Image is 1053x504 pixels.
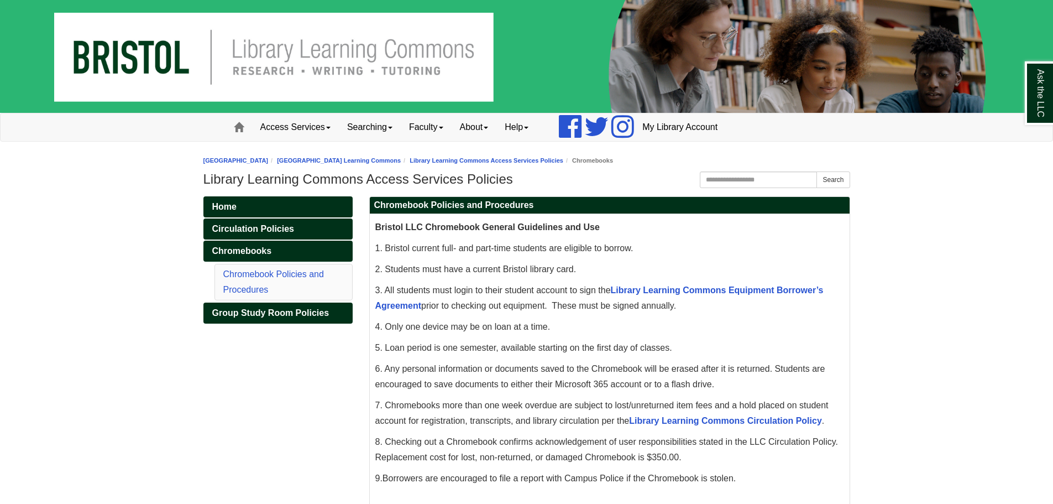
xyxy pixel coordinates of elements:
span: 4. Only one device may be on loan at a time. [375,322,551,331]
a: Home [203,196,353,217]
span: 7. Chromebooks more than one week overdue are subject to lost/unreturned item fees and a hold pla... [375,401,829,425]
li: Chromebooks [563,155,613,166]
a: My Library Account [634,113,726,141]
a: Library Learning Commons Circulation Policy [629,416,822,425]
a: Chromebook Policies and Procedures [223,269,324,294]
span: Chromebooks [212,246,272,256]
a: Searching [339,113,401,141]
span: Circulation Policies [212,224,294,233]
a: Access Services [252,113,339,141]
a: [GEOGRAPHIC_DATA] Learning Commons [277,157,401,164]
h1: Library Learning Commons Access Services Policies [203,172,850,187]
span: 9 [375,474,380,483]
h2: Chromebook Policies and Procedures [370,197,850,214]
a: [GEOGRAPHIC_DATA] [203,157,269,164]
a: Library Learning Commons Access Services Policies [410,157,563,164]
a: Faculty [401,113,452,141]
span: Borrowers are encouraged to file a report with Campus Police if the Chromebook is stolen. [383,474,736,483]
div: Guide Pages [203,196,353,324]
a: Help [496,113,537,141]
button: Search [816,172,850,188]
a: Circulation Policies [203,219,353,240]
span: 1. Bristol current full- and part-time students are eligible to borrow. [375,243,633,253]
p: . [375,471,844,486]
a: About [452,113,497,141]
span: Group Study Room Policies [212,308,329,318]
nav: breadcrumb [203,155,850,166]
span: 8. Checking out a Chromebook confirms acknowledgement of user responsibilities stated in the LLC ... [375,437,838,462]
span: 3. All students must login to their student account to sign the prior to checking out equipment. ... [375,285,824,310]
a: Group Study Room Policies [203,303,353,324]
span: Bristol LLC Chromebook General Guidelines and Use [375,222,600,232]
span: 6. Any personal information or documents saved to the Chromebook will be erased after it is retur... [375,364,825,389]
span: Home [212,202,237,211]
span: 2. Students must have a current Bristol library card. [375,264,577,274]
a: Chromebooks [203,241,353,262]
span: 5. Loan period is one semester, available starting on the first day of classes. [375,343,672,352]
